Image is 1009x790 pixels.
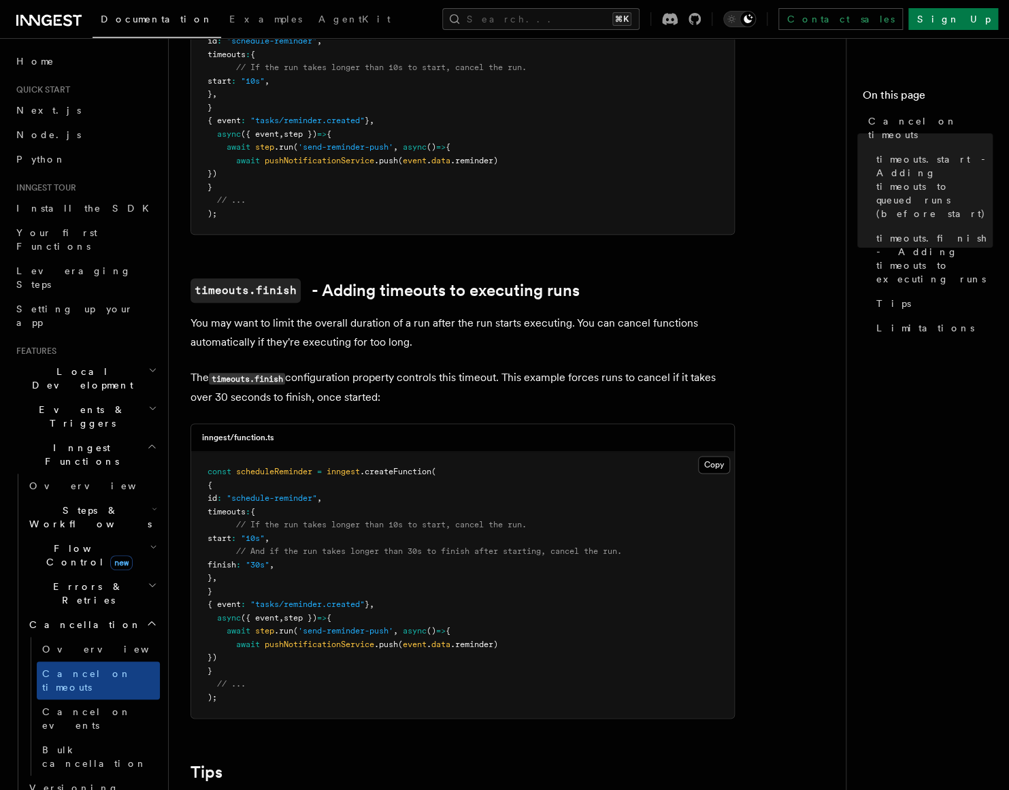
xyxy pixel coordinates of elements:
span: async [403,142,427,152]
span: { [250,507,255,516]
span: => [317,129,327,139]
span: Your first Functions [16,227,97,252]
span: await [227,142,250,152]
span: .reminder) [450,156,498,165]
span: data [431,640,450,649]
span: Limitations [876,321,974,335]
a: Setting up your app [11,297,160,335]
span: . [427,640,431,649]
span: AgentKit [318,14,391,24]
span: event [403,640,427,649]
h4: On this page [863,87,993,109]
p: The configuration property controls this timeout. This example forces runs to cancel if it takes ... [191,368,735,407]
span: : [231,76,236,86]
span: Cancel on events [42,706,131,731]
span: new [110,555,133,570]
code: timeouts.finish [191,278,301,303]
span: ({ event [241,613,279,623]
span: , [369,116,374,125]
a: Bulk cancellation [37,738,160,776]
span: 'send-reminder-push' [298,142,393,152]
a: Leveraging Steps [11,259,160,297]
span: }) [208,653,217,662]
span: () [427,142,436,152]
span: Python [16,154,66,165]
button: Steps & Workflows [24,498,160,536]
span: Tips [876,297,911,310]
a: Overview [37,637,160,661]
span: { [208,480,212,490]
span: , [265,533,269,543]
span: Errors & Retries [24,580,148,607]
button: Inngest Functions [11,435,160,474]
span: Leveraging Steps [16,265,131,290]
span: : [241,116,246,125]
a: Your first Functions [11,220,160,259]
span: "10s" [241,76,265,86]
span: finish [208,560,236,570]
span: { [327,613,331,623]
span: : [217,36,222,46]
span: Cancel on timeouts [42,668,131,693]
span: Node.js [16,129,81,140]
button: Local Development [11,359,160,397]
span: Overview [42,644,182,655]
a: Home [11,49,160,73]
span: : [236,560,241,570]
kbd: ⌘K [612,12,631,26]
span: , [393,626,398,636]
span: Next.js [16,105,81,116]
span: 'send-reminder-push' [298,626,393,636]
a: Tips [191,762,222,781]
a: Examples [221,4,310,37]
span: => [317,613,327,623]
a: Install the SDK [11,196,160,220]
span: , [279,129,284,139]
span: async [403,626,427,636]
button: Toggle dark mode [723,11,756,27]
a: Limitations [871,316,993,340]
span: ); [208,693,217,702]
span: ( [431,467,436,476]
span: "tasks/reminder.created" [250,599,365,609]
span: () [427,626,436,636]
span: // If the run takes longer than 10s to start, cancel the run. [236,63,527,72]
span: Features [11,346,56,357]
span: , [279,613,284,623]
span: , [369,599,374,609]
span: Local Development [11,365,148,392]
span: : [246,50,250,59]
a: Cancel on timeouts [37,661,160,700]
span: , [212,89,217,99]
a: Next.js [11,98,160,122]
span: // If the run takes longer than 10s to start, cancel the run. [236,520,527,529]
button: Search...⌘K [442,8,640,30]
span: { event [208,116,241,125]
span: Overview [29,480,169,491]
button: Errors & Retries [24,574,160,612]
span: pushNotificationService [265,156,374,165]
span: } [208,182,212,192]
span: inngest [327,467,360,476]
a: timeouts.start - Adding timeouts to queued runs (before start) [871,147,993,226]
a: Cancel on timeouts [863,109,993,147]
span: timeouts [208,50,246,59]
span: } [208,573,212,582]
span: Home [16,54,54,68]
span: Inngest Functions [11,441,147,468]
span: // And if the run takes longer than 30s to finish after starting, cancel the run. [236,546,622,556]
a: Node.js [11,122,160,147]
span: timeouts.finish - Adding timeouts to executing runs [876,231,993,286]
span: Events & Triggers [11,403,148,430]
span: ); [208,209,217,218]
span: } [365,599,369,609]
span: async [217,613,241,623]
span: pushNotificationService [265,640,374,649]
span: step [255,142,274,152]
span: Setting up your app [16,303,133,328]
button: Events & Triggers [11,397,160,435]
span: .push [374,156,398,165]
span: } [208,587,212,596]
span: { event [208,599,241,609]
span: data [431,156,450,165]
